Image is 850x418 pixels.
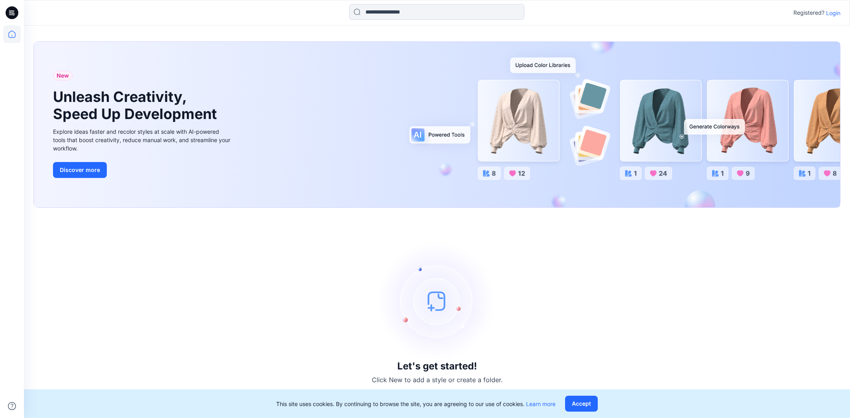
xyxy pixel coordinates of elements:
[57,71,69,80] span: New
[53,162,107,178] button: Discover more
[276,400,556,408] p: This site uses cookies. By continuing to browse the site, you are agreeing to our use of cookies.
[526,400,556,407] a: Learn more
[53,88,220,123] h1: Unleash Creativity, Speed Up Development
[377,241,497,361] img: empty-state-image.svg
[565,396,598,412] button: Accept
[793,8,824,18] p: Registered?
[53,162,232,178] a: Discover more
[397,361,477,372] h3: Let's get started!
[826,9,840,17] p: Login
[372,375,503,385] p: Click New to add a style or create a folder.
[53,127,232,152] div: Explore ideas faster and recolor styles at scale with AI-powered tools that boost creativity, red...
